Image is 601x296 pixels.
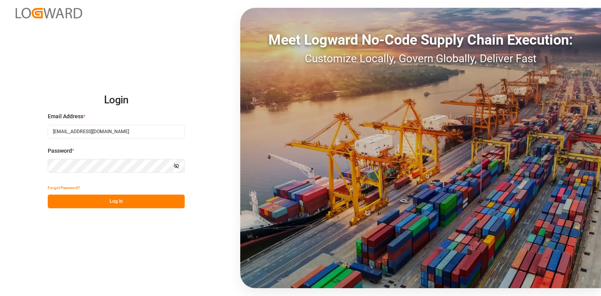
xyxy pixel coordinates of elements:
img: Logward_new_orange.png [16,8,82,18]
div: Meet Logward No-Code Supply Chain Execution: [240,29,601,51]
h2: Login [48,88,185,113]
div: Customize Locally, Govern Globally, Deliver Fast [240,51,601,67]
button: Log In [48,195,185,208]
span: Email Address [48,112,83,121]
input: Enter your email [48,125,185,139]
button: Forgot Password? [48,181,80,195]
span: Password [48,147,72,155]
